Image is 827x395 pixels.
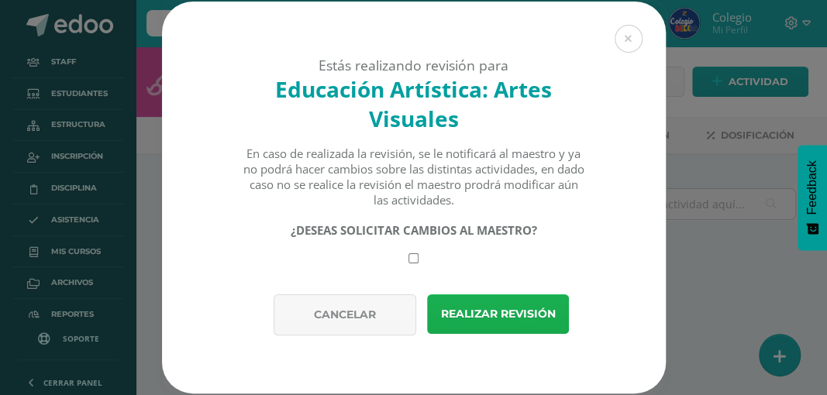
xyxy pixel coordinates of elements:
[242,146,585,208] div: En caso de realizada la revisión, se le notificará al maestro y ya no podrá hacer cambios sobre l...
[274,294,417,335] button: Cancelar
[427,294,569,334] button: Realizar revisión
[805,160,819,215] span: Feedback
[189,56,639,74] div: Estás realizando revisión para
[615,25,643,53] button: Close (Esc)
[291,222,537,238] strong: ¿DESEAS SOLICITAR CAMBIOS AL MAESTRO?
[798,145,827,250] button: Feedback - Mostrar encuesta
[408,253,419,263] input: Require changes
[275,74,552,133] strong: Educación Artística: Artes Visuales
